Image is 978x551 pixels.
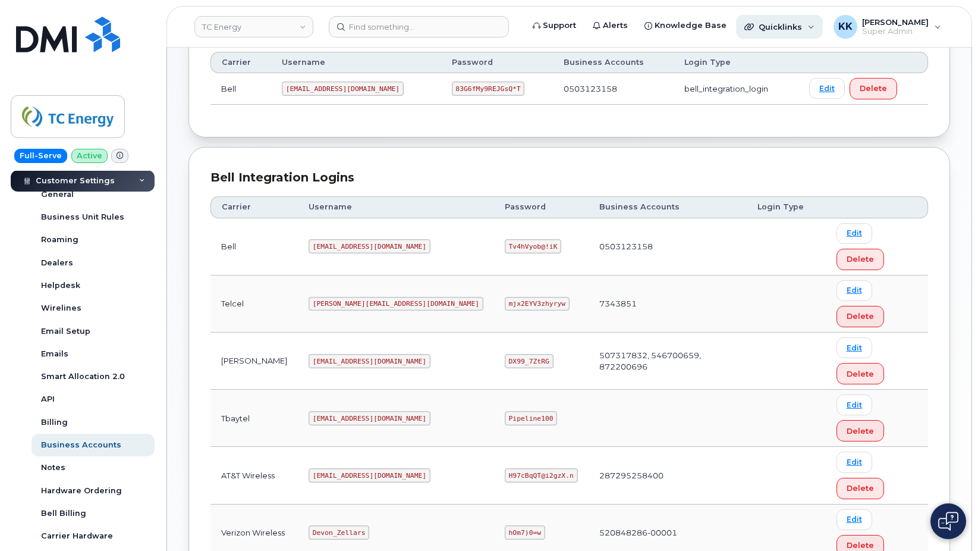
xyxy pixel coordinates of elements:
span: Quicklinks [759,22,802,32]
span: Delete [847,540,874,551]
span: KK [838,20,853,34]
td: 0503123158 [589,218,747,275]
div: Quicklinks [736,15,823,39]
code: [EMAIL_ADDRESS][DOMAIN_NAME] [282,82,404,96]
code: Devon_Zellars [309,525,369,540]
td: Tbaytel [210,390,298,447]
span: Knowledge Base [655,20,727,32]
a: Edit [837,337,872,358]
a: Alerts [584,14,636,37]
td: bell_integration_login [674,73,798,105]
a: TC Energy [194,16,313,37]
td: [PERSON_NAME] [210,333,298,390]
code: [EMAIL_ADDRESS][DOMAIN_NAME] [309,239,430,253]
button: Delete [837,363,884,384]
span: Delete [847,425,874,437]
code: [PERSON_NAME][EMAIL_ADDRESS][DOMAIN_NAME] [309,297,483,311]
code: hOm7)0=w [505,525,545,540]
a: Edit [809,78,845,99]
code: 83G6fMy9REJGsQ*T [452,82,525,96]
th: Login Type [674,52,798,73]
code: mjx2EYV3zhyryw [505,297,570,311]
th: Carrier [210,196,298,218]
a: Knowledge Base [636,14,735,37]
code: Tv4hVyob@!iK [505,239,561,253]
span: Super Admin [862,27,929,36]
div: Kristin Kammer-Grossman [825,15,949,39]
button: Delete [837,306,884,327]
img: Open chat [938,512,958,531]
button: Delete [850,78,897,99]
a: Edit [837,452,872,472]
td: AT&T Wireless [210,447,298,504]
td: 7343851 [589,275,747,333]
a: Edit [837,223,872,244]
th: Password [494,196,589,218]
span: Delete [847,253,874,265]
input: Find something... [329,16,509,37]
th: Business Accounts [553,52,674,73]
span: Delete [847,368,874,380]
a: Edit [837,395,872,415]
span: Delete [847,483,874,494]
th: Login Type [747,196,826,218]
th: Username [298,196,494,218]
th: Carrier [210,52,271,73]
a: Edit [837,509,872,530]
td: Bell [210,73,271,105]
code: [EMAIL_ADDRESS][DOMAIN_NAME] [309,468,430,483]
code: DX99_7ZtRG [505,354,554,368]
code: Pipeline100 [505,411,558,425]
td: 287295258400 [589,447,747,504]
td: 507317832, 546700659, 872200696 [589,333,747,390]
span: Alerts [603,20,628,32]
span: Delete [860,83,887,94]
th: Business Accounts [589,196,747,218]
button: Delete [837,420,884,442]
button: Delete [837,478,884,499]
a: Edit [837,280,872,301]
button: Delete [837,249,884,270]
th: Username [271,52,441,73]
div: Bell Integration Logins [210,169,928,186]
span: Support [543,20,576,32]
span: Delete [847,311,874,322]
td: 0503123158 [553,73,674,105]
code: [EMAIL_ADDRESS][DOMAIN_NAME] [309,354,430,368]
th: Password [441,52,553,73]
code: H97cBqQT@i2gzX.n [505,468,578,483]
td: Bell [210,218,298,275]
td: Telcel [210,275,298,333]
code: [EMAIL_ADDRESS][DOMAIN_NAME] [309,411,430,425]
span: [PERSON_NAME] [862,17,929,27]
a: Support [524,14,584,37]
